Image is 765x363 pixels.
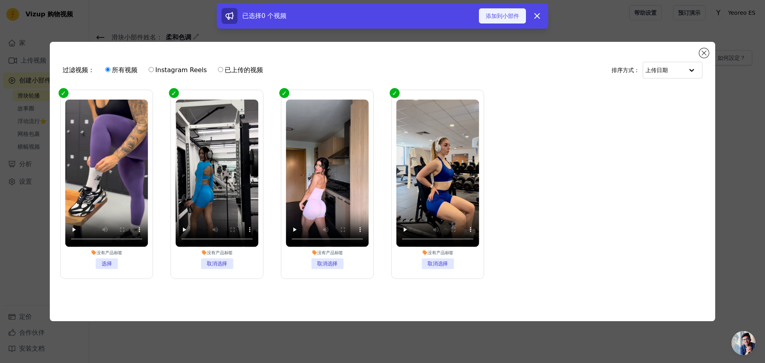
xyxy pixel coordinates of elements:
a: 开放式聊天 [732,331,755,355]
font: Instagram Reels [155,66,207,74]
font: 没有产品标签 [317,250,343,255]
font: 已上传的视频 [225,66,263,74]
font: 排序方式： [612,67,639,73]
font: 没有产品标签 [207,250,233,255]
button: 关闭模式 [699,48,709,58]
font: 没有产品标签 [96,250,122,255]
font: 没有产品标签 [428,250,453,255]
font: 过滤视频： [63,66,94,74]
font: 已选择0 个 [242,12,274,20]
font: 添加到小部件 [486,13,519,19]
font: 视频 [274,12,286,20]
font: 所有视频 [112,66,137,74]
